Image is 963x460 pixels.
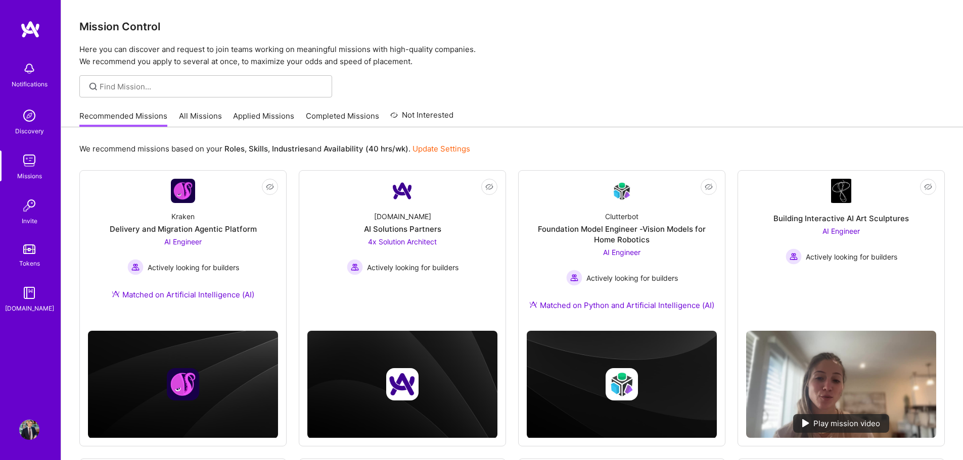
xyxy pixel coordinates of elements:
img: Company Logo [390,179,415,203]
a: Not Interested [390,109,453,127]
div: Discovery [15,126,44,136]
div: Missions [17,171,42,181]
img: Actively looking for builders [347,259,363,275]
div: Delivery and Migration Agentic Platform [110,224,257,234]
a: Update Settings [412,144,470,154]
span: Actively looking for builders [586,273,678,283]
i: icon SearchGrey [87,81,99,92]
img: Ateam Purple Icon [112,290,120,298]
img: cover [527,331,717,438]
img: discovery [19,106,39,126]
div: Matched on Artificial Intelligence (AI) [112,289,254,300]
span: AI Engineer [822,227,860,235]
span: AI Engineer [603,248,640,257]
div: Tokens [19,258,40,269]
span: 4x Solution Architect [368,237,437,246]
a: Recommended Missions [79,111,167,127]
img: Company logo [167,368,199,400]
b: Industries [272,144,308,154]
i: icon EyeClosed [266,183,274,191]
h3: Mission Control [79,20,945,33]
i: icon EyeClosed [924,183,932,191]
img: cover [307,331,497,438]
div: [DOMAIN_NAME] [5,303,54,314]
span: AI Engineer [164,237,202,246]
div: Play mission video [793,414,889,433]
div: AI Solutions Partners [364,224,441,234]
img: guide book [19,283,39,303]
span: Actively looking for builders [367,262,458,273]
img: Company Logo [171,179,195,203]
div: Notifications [12,79,48,89]
input: Find Mission... [100,81,325,92]
img: play [802,419,809,427]
img: logo [20,20,40,38]
span: Actively looking for builders [148,262,239,273]
img: bell [19,59,39,79]
a: Company LogoKrakenDelivery and Migration Agentic PlatformAI Engineer Actively looking for builder... [88,179,278,312]
img: tokens [23,244,35,254]
b: Roles [224,144,245,154]
i: icon EyeClosed [485,183,493,191]
img: Actively looking for builders [127,259,144,275]
a: User Avatar [17,420,42,440]
img: teamwork [19,150,39,171]
img: Company logo [386,368,419,400]
div: Invite [22,216,37,226]
a: Completed Missions [306,111,379,127]
a: Company Logo[DOMAIN_NAME]AI Solutions Partners4x Solution Architect Actively looking for builders... [307,179,497,304]
p: Here you can discover and request to join teams working on meaningful missions with high-quality ... [79,43,945,68]
span: Actively looking for builders [806,251,897,262]
div: Building Interactive AI Art Sculptures [773,213,909,224]
img: No Mission [746,331,936,438]
div: Kraken [171,211,195,222]
a: All Missions [179,111,222,127]
p: We recommend missions based on your , , and . [79,143,470,154]
img: Company Logo [610,179,634,203]
div: Matched on Python and Artificial Intelligence (AI) [529,300,714,311]
img: Company logo [606,368,638,400]
div: [DOMAIN_NAME] [374,211,431,222]
img: cover [88,331,278,438]
img: Company Logo [831,179,851,203]
img: User Avatar [19,420,39,440]
b: Availability (40 hrs/wk) [324,144,408,154]
a: Company LogoClutterbotFoundation Model Engineer -Vision Models for Home RoboticsAI Engineer Activ... [527,179,717,323]
div: Foundation Model Engineer -Vision Models for Home Robotics [527,224,717,245]
img: Invite [19,195,39,216]
div: Clutterbot [605,211,638,222]
a: Company LogoBuilding Interactive AI Art SculpturesAI Engineer Actively looking for buildersActive... [746,179,936,323]
img: Actively looking for builders [786,248,802,265]
a: Applied Missions [233,111,294,127]
b: Skills [249,144,268,154]
img: Ateam Purple Icon [529,300,537,309]
i: icon EyeClosed [705,183,713,191]
img: Actively looking for builders [566,270,582,286]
